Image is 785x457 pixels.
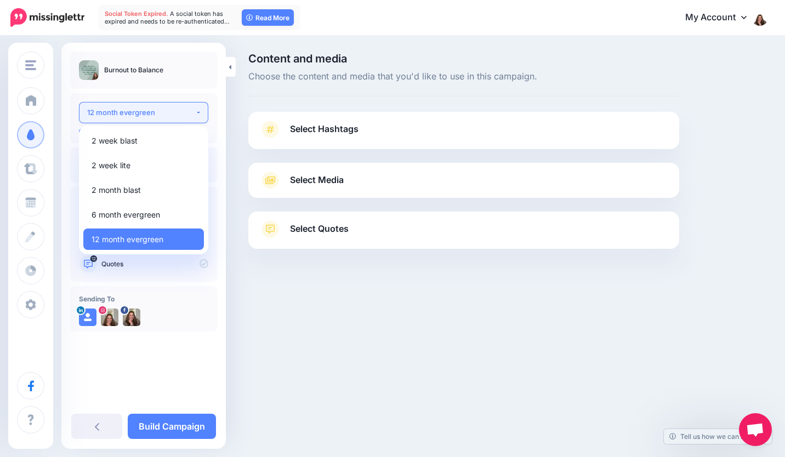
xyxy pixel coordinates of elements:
[674,4,769,31] a: My Account
[739,413,772,446] a: Open chat
[87,106,195,119] div: 12 month evergreen
[92,233,163,246] span: 12 month evergreen
[92,159,130,172] span: 2 week lite
[259,220,668,249] a: Select Quotes
[259,121,668,149] a: Select Hashtags
[92,134,138,147] span: 2 week blast
[248,53,679,64] span: Content and media
[90,255,97,262] span: 12
[25,60,36,70] img: menu.png
[10,8,84,27] img: Missinglettr
[79,60,99,80] img: f0cfd81521715d07c0ea09417ea80e49_thumb.jpg
[290,221,349,236] span: Select Quotes
[101,309,118,326] img: 461064088_1516372509270685_7947988419619208600_n-bsa153104.jpg
[92,208,160,221] span: 6 month evergreen
[105,10,168,18] span: Social Token Expired.
[105,10,230,25] span: A social token has expired and needs to be re-authenticated…
[101,259,208,269] p: Quotes
[92,184,141,197] span: 2 month blast
[242,9,294,26] a: Read More
[248,70,679,84] span: Choose the content and media that you'd like to use in this campaign.
[290,122,359,136] span: Select Hashtags
[79,295,208,303] h4: Sending To
[123,309,140,326] img: 475441139_517599371341700_7378218661546096478_n-bsa153103.jpg
[79,309,96,326] img: user_default_image.png
[79,102,208,123] button: 12 month evergreen
[104,65,163,76] p: Burnout to Balance
[664,429,772,444] a: Tell us how we can improve
[259,172,668,189] a: Select Media
[290,173,344,187] span: Select Media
